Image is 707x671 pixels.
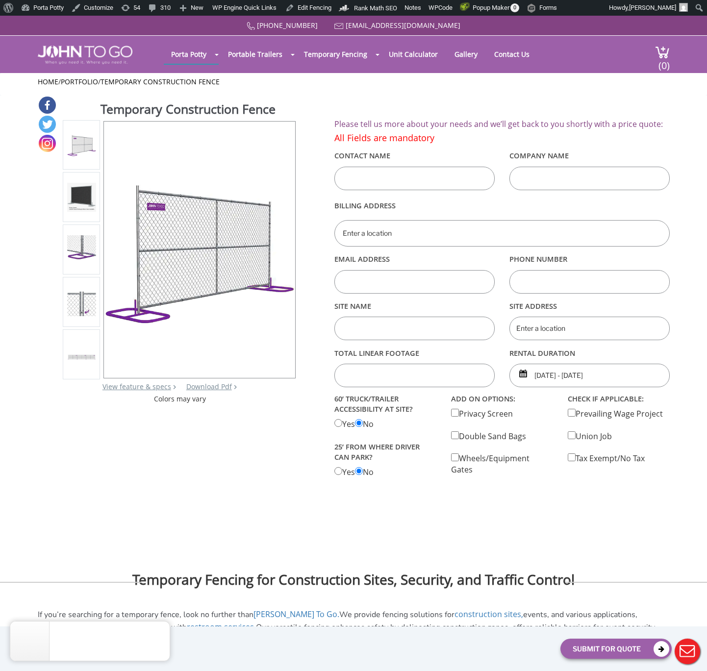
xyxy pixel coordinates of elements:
label: Site Name [334,298,495,314]
a: Home [38,77,58,86]
a: Porta Potty [164,45,214,64]
label: Company Name [509,148,670,164]
img: Call [247,22,255,30]
a: Contact Us [487,45,537,64]
a: [PHONE_NUMBER] [257,21,318,30]
span: [PERSON_NAME] [629,4,676,11]
h4: All Fields are mandatory [334,133,669,143]
div: Colors may vary [63,394,297,404]
a: Twitter [39,116,56,133]
a: Download Pdf [186,382,232,391]
div: Prevailing Wage Project Union Job Tax Exempt/No Tax [560,392,677,464]
span: (0) [658,51,670,72]
input: Start date | End date [509,364,670,387]
img: chevron.png [234,385,237,389]
img: Mail [334,23,344,29]
input: Enter a location [509,317,670,340]
a: Temporary Construction Fence [101,77,220,86]
a: Facebook [39,97,56,114]
a: Portfolio [61,77,98,86]
a: construction sites, [454,609,523,620]
label: check if applicable: [568,392,670,406]
h2: Please tell us more about your needs and we’ll get back to you shortly with a price quote: [334,120,669,129]
label: Site Address [509,298,670,314]
label: Total linear footage [334,345,495,361]
h1: Temporary Construction Fence [101,100,297,120]
img: Product [67,288,96,316]
a: Gallery [447,45,485,64]
a: restroom services. [187,621,256,632]
img: cart a [655,46,670,59]
img: Product [104,154,295,345]
label: 60’ TRUCK/TRAILER ACCESSIBILITY AT SITE? [334,392,436,416]
div: Privacy Screen Double Sand Bags Wheels/Equipment Gates [444,392,560,475]
span: Rank Math SEO [354,4,397,12]
span: 0 [510,3,519,12]
a: Portable Trailers [221,45,290,64]
label: rental duration [509,345,670,361]
input: Enter a location [334,220,669,247]
img: Product [67,235,96,264]
img: Product [67,183,96,212]
label: Billing Address [334,194,669,218]
label: Contact Name [334,148,495,164]
div: Yes No Yes No [327,392,444,478]
a: [EMAIL_ADDRESS][DOMAIN_NAME] [346,21,460,30]
button: Submit For Quote [560,639,672,659]
img: Product [67,352,96,362]
a: Unit Calculator [381,45,445,64]
label: add on options: [451,392,553,406]
label: Phone Number [509,251,670,268]
label: Email Address [334,251,495,268]
img: Product [67,130,96,159]
button: Live Chat [668,632,707,671]
img: right arrow icon [173,385,176,389]
a: Instagram [39,135,56,152]
ul: / / [38,77,670,87]
a: Temporary Fencing [297,45,375,64]
img: JOHN to go [38,46,132,64]
label: 25’ from where driver can park? [334,440,436,464]
a: [PERSON_NAME] To Go. [253,609,339,620]
a: View feature & specs [102,382,171,391]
